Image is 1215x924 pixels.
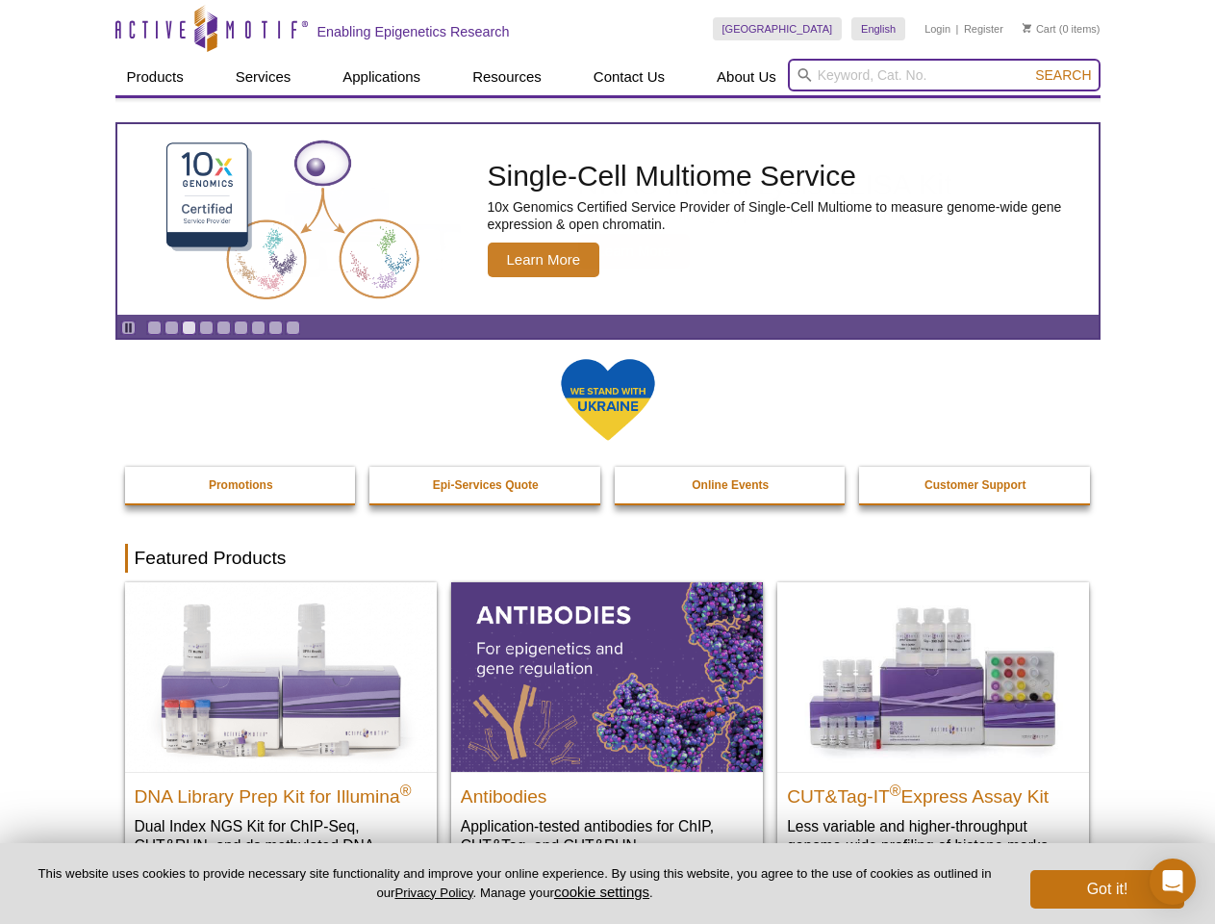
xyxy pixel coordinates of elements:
[125,582,437,771] img: DNA Library Prep Kit for Illumina
[692,478,769,492] strong: Online Events
[121,321,136,335] a: Toggle autoplay
[135,816,427,875] p: Dual Index NGS Kit for ChIP-Seq, CUT&RUN, and ds methylated DNA assays.
[286,321,300,335] a: Go to slide 9
[125,582,437,893] a: DNA Library Prep Kit for Illumina DNA Library Prep Kit for Illumina® Dual Index NGS Kit for ChIP-...
[964,22,1003,36] a: Register
[251,321,266,335] a: Go to slide 7
[199,321,214,335] a: Go to slide 4
[890,782,901,798] sup: ®
[125,467,358,503] a: Promotions
[1150,859,1196,905] div: Open Intercom Messenger
[787,778,1079,807] h2: CUT&Tag-IT Express Assay Kit
[615,467,848,503] a: Online Events
[956,17,959,40] li: |
[148,132,437,308] img: Single-Cell Multiome Service
[451,582,763,771] img: All Antibodies
[31,865,999,902] p: This website uses cookies to provide necessary site functionality and improve your online experie...
[165,321,179,335] a: Go to slide 2
[582,59,676,95] a: Contact Us
[713,17,843,40] a: [GEOGRAPHIC_DATA]
[461,778,753,807] h2: Antibodies
[1029,66,1097,84] button: Search
[433,478,539,492] strong: Epi-Services Quote
[777,582,1089,771] img: CUT&Tag-IT® Express Assay Kit
[117,124,1099,315] article: Single-Cell Multiome Service
[777,582,1089,874] a: CUT&Tag-IT® Express Assay Kit CUT&Tag-IT®Express Assay Kit Less variable and higher-throughput ge...
[488,243,600,277] span: Learn More
[135,778,427,807] h2: DNA Library Prep Kit for Illumina
[851,17,905,40] a: English
[924,478,1025,492] strong: Customer Support
[394,885,472,900] a: Privacy Policy
[1023,22,1056,36] a: Cart
[1023,17,1101,40] li: (0 items)
[224,59,303,95] a: Services
[125,544,1091,573] h2: Featured Products
[705,59,788,95] a: About Us
[147,321,162,335] a: Go to slide 1
[182,321,196,335] a: Go to slide 3
[1023,23,1031,33] img: Your Cart
[488,162,1089,191] h2: Single-Cell Multiome Service
[859,467,1092,503] a: Customer Support
[115,59,195,95] a: Products
[117,124,1099,315] a: Single-Cell Multiome Service Single-Cell Multiome Service 10x Genomics Certified Service Provider...
[488,198,1089,233] p: 10x Genomics Certified Service Provider of Single-Cell Multiome to measure genome-wide gene expre...
[400,782,412,798] sup: ®
[787,816,1079,856] p: Less variable and higher-throughput genome-wide profiling of histone marks​.
[560,357,656,443] img: We Stand With Ukraine
[1035,67,1091,83] span: Search
[554,884,649,900] button: cookie settings
[1030,870,1184,909] button: Got it!
[461,59,553,95] a: Resources
[788,59,1101,91] input: Keyword, Cat. No.
[268,321,283,335] a: Go to slide 8
[209,478,273,492] strong: Promotions
[234,321,248,335] a: Go to slide 6
[924,22,950,36] a: Login
[451,582,763,874] a: All Antibodies Antibodies Application-tested antibodies for ChIP, CUT&Tag, and CUT&RUN.
[216,321,231,335] a: Go to slide 5
[331,59,432,95] a: Applications
[317,23,510,40] h2: Enabling Epigenetics Research
[369,467,602,503] a: Epi-Services Quote
[461,816,753,856] p: Application-tested antibodies for ChIP, CUT&Tag, and CUT&RUN.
